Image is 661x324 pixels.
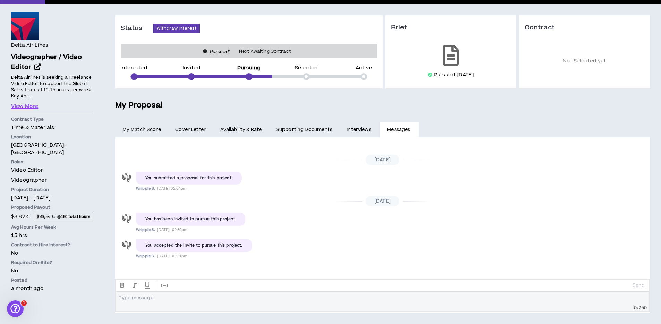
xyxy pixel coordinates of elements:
[141,280,153,291] button: UNDERLINE text
[525,42,644,80] p: Not Selected yet
[11,204,93,211] p: Proposed Payout
[136,186,155,191] span: Wripple S.
[295,66,318,70] p: Selected
[120,239,133,251] div: Wripple S.
[630,281,647,290] button: Send
[61,214,91,219] strong: 180 total hours
[183,66,200,70] p: Invited
[11,212,28,221] span: $8.82k
[157,254,187,259] span: [DATE], 03:31pm
[145,216,236,222] div: You has been invited to pursue this project.
[121,24,153,33] h3: Status
[11,194,93,202] p: [DATE] - [DATE]
[157,227,187,232] span: [DATE], 02:59pm
[237,66,261,70] p: Pursuing
[120,213,133,225] div: Wripple S.
[120,172,133,184] div: Wripple S.
[145,175,232,181] div: You submitted a proposal for this project.
[128,280,141,291] button: ITALIC text
[115,122,168,137] a: My Match Score
[116,280,128,291] button: BOLD text
[175,126,206,134] span: Cover Letter
[11,74,93,100] p: Delta Airlines is seeking a Freelance Video Editor to support the Global Sales Team at 10-15 hour...
[11,187,93,193] p: Project Duration
[136,254,155,259] span: Wripple S.
[11,259,93,266] p: Required On-Site?
[31,95,128,116] div: What does it look like if I accept a job and it doesn't end up being a good fit after a while? TH...
[366,155,399,165] span: [DATE]
[11,167,43,174] span: Video Editor
[11,285,93,292] p: a month ago
[11,159,93,165] p: Roles
[11,116,93,122] p: Contract Type
[109,3,122,16] button: Home
[633,282,645,289] p: Send
[11,267,93,274] p: No
[366,196,399,206] span: [DATE]
[235,48,295,55] span: Next Awaiting Contract
[634,305,637,312] span: 0
[637,305,647,312] span: / 250
[21,300,27,306] span: 1
[122,3,134,15] div: Close
[120,66,147,70] p: Interested
[6,213,133,224] textarea: Message…
[356,66,372,70] p: Active
[11,232,93,239] p: 15 hrs
[213,122,269,137] a: Availability & Rate
[11,124,93,131] p: Time & Materials
[7,300,24,317] iframe: To enrich screen reader interactions, please activate Accessibility in Grammarly extension settings
[34,7,58,12] h1: Operator
[11,52,93,73] a: Videographer / Video Editor
[31,44,128,92] div: Hey I'm looking at an opportunity for the video editing for Delta airlines but before I hit pursu...
[33,227,39,233] button: Upload attachment
[11,242,93,248] p: Contract to Hire Interest?
[25,40,133,120] div: Hey I'm looking at an opportunity for the video editing for Delta airlines but before I hit pursu...
[11,103,38,110] button: View More
[525,24,644,32] h3: Contract
[210,49,230,55] i: Pursued!
[11,52,82,72] span: Videographer / Video Editor
[115,100,650,111] h5: My Proposal
[136,227,155,232] span: Wripple S.
[380,122,419,137] a: Messages
[11,42,48,49] h4: Delta Air Lines
[6,40,133,128] div: Nick says…
[157,186,186,191] span: [DATE] 02:54pm
[22,227,27,233] button: Gif picker
[11,142,93,156] p: [GEOGRAPHIC_DATA], [GEOGRAPHIC_DATA]
[11,177,47,184] span: Videographer
[11,227,16,233] button: Emoji picker
[11,134,93,140] p: Location
[269,122,339,137] a: Supporting Documents
[34,212,93,221] span: per hr @
[5,3,18,16] button: go back
[119,224,130,236] button: Send a message…
[340,122,380,137] a: Interviews
[391,24,511,32] h3: Brief
[434,71,474,78] p: Pursued: [DATE]
[153,24,200,33] button: Withdraw Interest
[11,249,93,257] p: No
[158,280,171,291] button: create hypertext link
[11,277,93,283] p: Posted
[11,224,93,230] p: Avg Hours Per Week
[20,4,31,15] img: Profile image for Operator
[37,214,45,219] strong: $ 49
[145,242,243,249] div: You accepted the invite to pursue this project.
